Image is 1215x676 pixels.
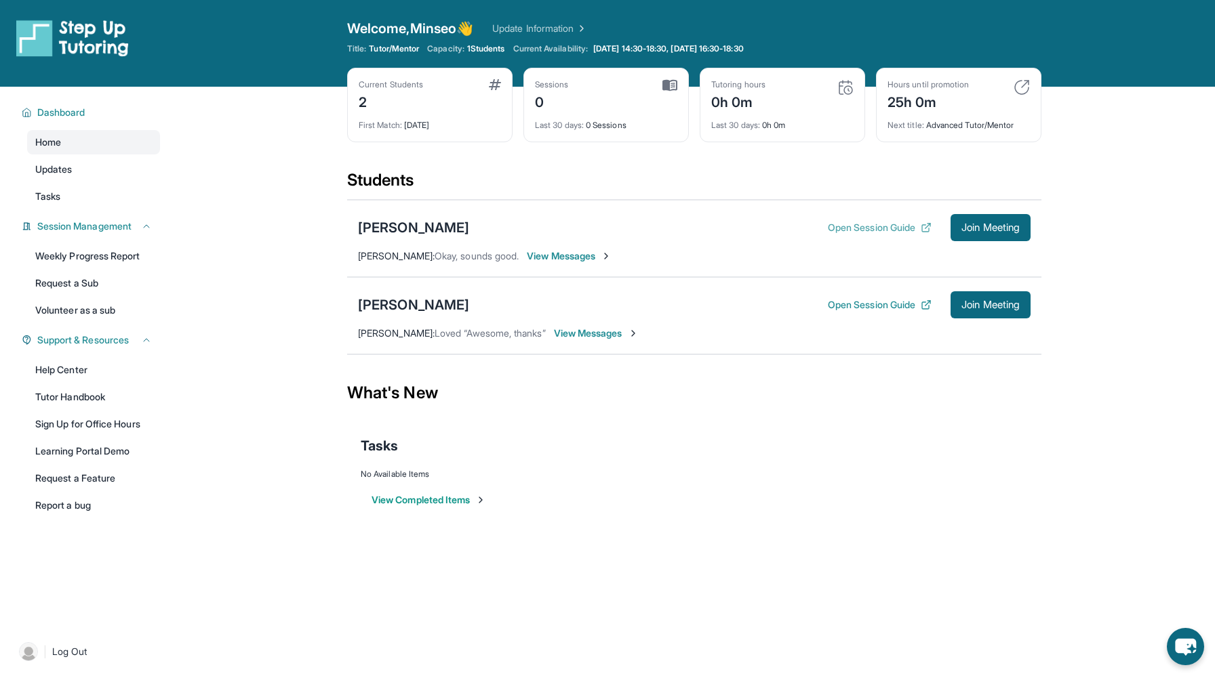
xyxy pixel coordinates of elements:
div: [PERSON_NAME] [358,218,469,237]
span: Last 30 days : [535,120,584,130]
span: Log Out [52,645,87,658]
a: Update Information [492,22,587,35]
div: 0h 0m [711,112,854,131]
span: Updates [35,163,73,176]
a: Tutor Handbook [27,385,160,409]
a: |Log Out [14,637,160,667]
a: Learning Portal Demo [27,439,160,463]
button: Join Meeting [951,214,1031,241]
a: Volunteer as a sub [27,298,160,322]
img: card [837,79,854,96]
div: 0h 0m [711,90,765,112]
span: Last 30 days : [711,120,760,130]
span: Welcome, Minseo 👋 [347,19,473,38]
a: Weekly Progress Report [27,244,160,268]
span: Loved “Awesome, thanks” [435,327,546,339]
div: 0 [535,90,569,112]
span: View Messages [554,326,639,340]
span: Home [35,135,61,149]
span: [PERSON_NAME] : [358,250,435,261]
span: | [43,643,47,660]
img: Chevron-Right [601,251,612,261]
img: card [489,79,501,90]
a: Request a Feature [27,466,160,490]
img: Chevron Right [574,22,587,35]
span: Next title : [888,120,924,130]
button: Dashboard [32,106,152,119]
a: [DATE] 14:30-18:30, [DATE] 16:30-18:30 [591,43,746,54]
div: What's New [347,363,1041,423]
div: 2 [359,90,423,112]
span: Tasks [361,436,398,455]
a: Sign Up for Office Hours [27,412,160,436]
img: logo [16,19,129,57]
span: First Match : [359,120,402,130]
div: Tutoring hours [711,79,765,90]
img: card [1014,79,1030,96]
a: Help Center [27,358,160,382]
span: Tasks [35,190,60,203]
img: user-img [19,642,38,661]
span: Capacity: [427,43,464,54]
button: Open Session Guide [828,221,932,234]
img: card [662,79,677,91]
button: Support & Resources [32,333,152,347]
div: No Available Items [361,469,1028,480]
a: Tasks [27,184,160,209]
span: Join Meeting [961,301,1020,309]
div: [PERSON_NAME] [358,295,469,314]
button: Join Meeting [951,291,1031,318]
a: Home [27,130,160,154]
div: [DATE] [359,112,501,131]
span: 1 Students [467,43,505,54]
div: 0 Sessions [535,112,677,131]
span: Join Meeting [961,224,1020,232]
span: Title: [347,43,366,54]
button: Open Session Guide [828,298,932,312]
a: Request a Sub [27,271,160,295]
span: [DATE] 14:30-18:30, [DATE] 16:30-18:30 [593,43,744,54]
div: 25h 0m [888,90,969,112]
span: Tutor/Mentor [369,43,419,54]
span: Session Management [37,219,132,233]
span: View Messages [527,249,612,263]
span: Okay, sounds good. [435,250,519,261]
button: View Completed Items [372,493,486,507]
button: Session Management [32,219,152,233]
span: [PERSON_NAME] : [358,327,435,339]
div: Hours until promotion [888,79,969,90]
div: Current Students [359,79,423,90]
div: Sessions [535,79,569,90]
span: Dashboard [37,106,85,119]
span: Current Availability: [513,43,588,54]
div: Advanced Tutor/Mentor [888,112,1030,131]
button: chat-button [1167,628,1204,665]
div: Students [347,169,1041,199]
a: Report a bug [27,493,160,517]
img: Chevron-Right [628,328,639,339]
span: Support & Resources [37,333,129,347]
a: Updates [27,157,160,182]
